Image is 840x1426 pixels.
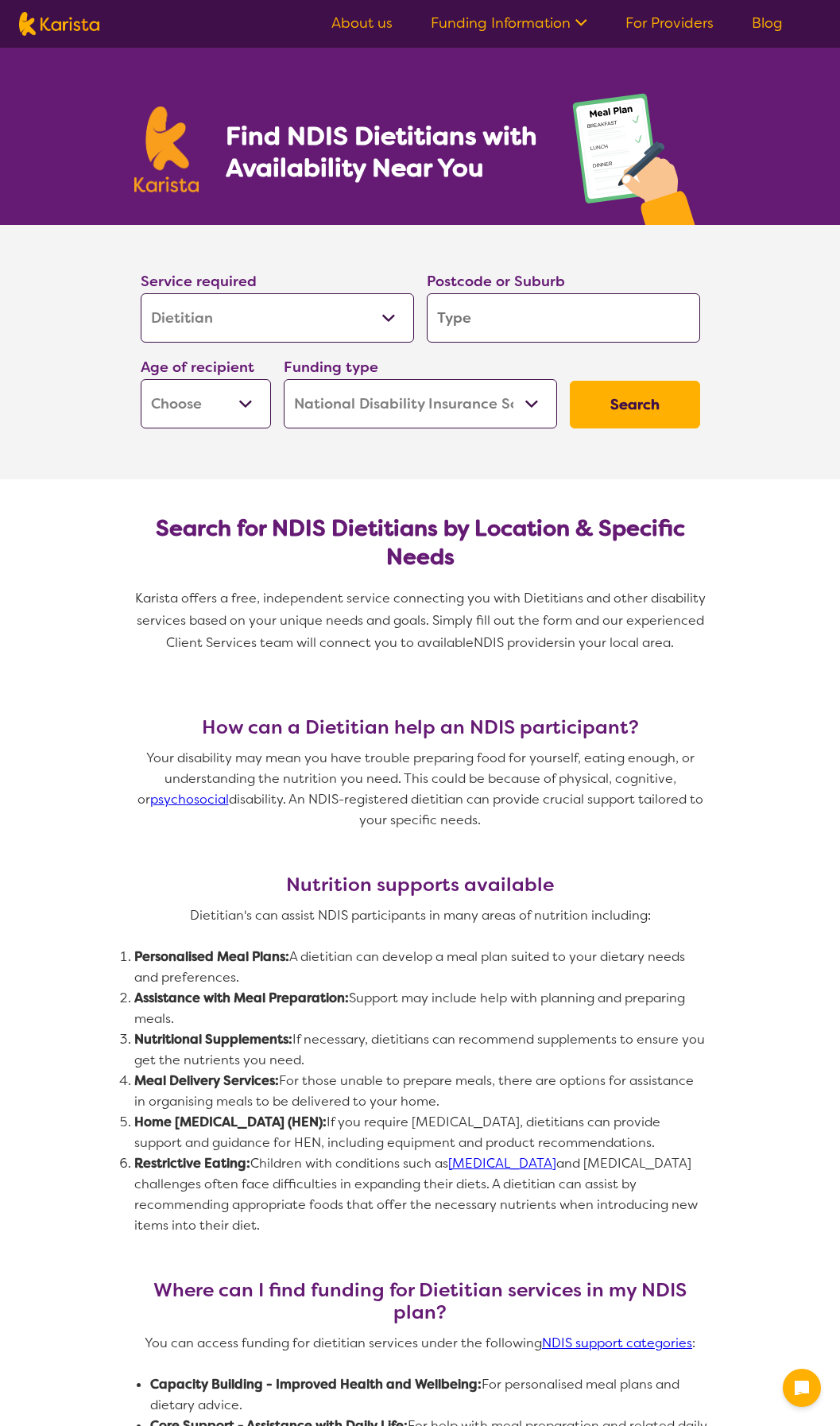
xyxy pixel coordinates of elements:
h2: Search for NDIS Dietitians by Location & Specific Needs [153,514,687,572]
a: About us [331,14,393,33]
span: providers [507,634,564,651]
p: Your disability may mean you have trouble preparing food for yourself, eating enough, or understa... [134,748,706,831]
img: Karista logo [134,107,199,192]
a: Blog [752,14,783,33]
span: Karista offers a free, independent service connecting you with Dietitians and other disability se... [135,590,709,651]
input: Type [427,293,700,343]
a: psychosocial [150,791,229,808]
li: For personalised meal plans and dietary advice. [150,1374,722,1416]
strong: Assistance with Meal Preparation: [134,990,349,1006]
span: For those unable to prepare meals, there are options for assistance in organising meals to be del... [134,1072,697,1110]
a: For Providers [625,14,714,33]
span: in your local area. [564,634,674,651]
strong: Capacity Building - Improved Health and Wellbeing: [150,1376,482,1393]
span: If you require [MEDICAL_DATA], dietitians can provide support and guidance for HEN, including equ... [134,1114,664,1151]
strong: Nutritional Supplements: [134,1031,292,1048]
span: You can access funding for dietitian services under the following : [145,1335,695,1351]
button: Search [570,381,700,428]
h3: How can a Dietitian help an NDIS participant? [134,716,706,738]
label: Age of recipient [141,358,254,377]
a: NDIS support categories [542,1335,692,1351]
a: [MEDICAL_DATA] [448,1155,556,1172]
span: If necessary, dietitians can recommend supplements to ensure you get the nutrients you need. [134,1031,708,1068]
label: Service required [141,272,257,291]
span: Support may include help with planning and preparing meals. [134,990,688,1027]
a: Funding Information [431,14,587,33]
span: Children with conditions such as and [MEDICAL_DATA] challenges often face difficulties in expandi... [134,1155,701,1234]
h3: Nutrition supports available [134,874,706,896]
span: NDIS [474,634,504,651]
img: dietitian [567,86,706,225]
strong: Home [MEDICAL_DATA] (HEN): [134,1114,327,1130]
span: Dietitian's can assist NDIS participants in many areas of nutrition including: [190,907,651,924]
strong: Restrictive Eating: [134,1155,250,1172]
strong: Meal Delivery Services: [134,1072,279,1089]
strong: Personalised Meal Plans: [134,948,289,965]
img: Karista logo [19,12,99,36]
h3: Where can I find funding for Dietitian services in my NDIS plan? [134,1279,706,1323]
label: Funding type [284,358,378,377]
h1: Find NDIS Dietitians with Availability Near You [226,120,540,184]
span: A dietitian can develop a meal plan suited to your dietary needs and preferences. [134,948,688,986]
label: Postcode or Suburb [427,272,565,291]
